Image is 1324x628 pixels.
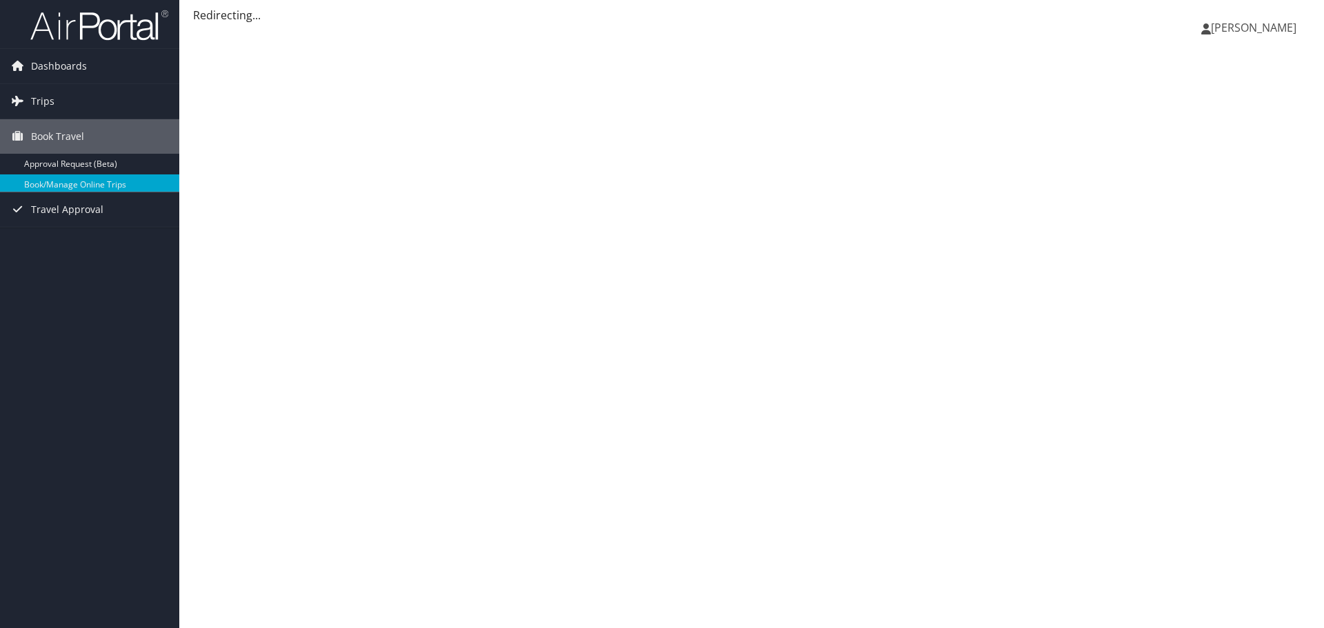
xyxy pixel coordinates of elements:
[1211,20,1296,35] span: [PERSON_NAME]
[1201,7,1310,48] a: [PERSON_NAME]
[31,192,103,227] span: Travel Approval
[31,84,54,119] span: Trips
[30,9,168,41] img: airportal-logo.png
[31,49,87,83] span: Dashboards
[193,7,1310,23] div: Redirecting...
[31,119,84,154] span: Book Travel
